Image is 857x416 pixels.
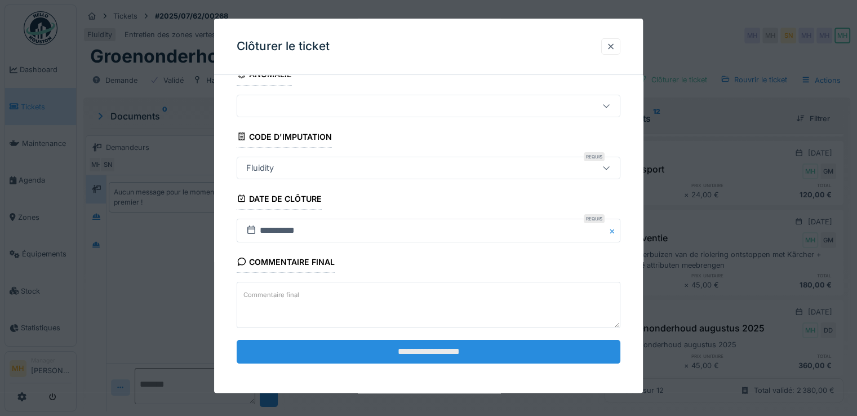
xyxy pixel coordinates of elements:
[237,39,330,54] h3: Clôturer le ticket
[584,152,605,161] div: Requis
[241,288,301,302] label: Commentaire final
[584,214,605,223] div: Requis
[237,67,292,86] div: Anomalie
[237,191,322,210] div: Date de clôture
[608,219,620,242] button: Close
[242,162,278,174] div: Fluidity
[237,254,335,273] div: Commentaire final
[237,129,332,148] div: Code d'imputation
